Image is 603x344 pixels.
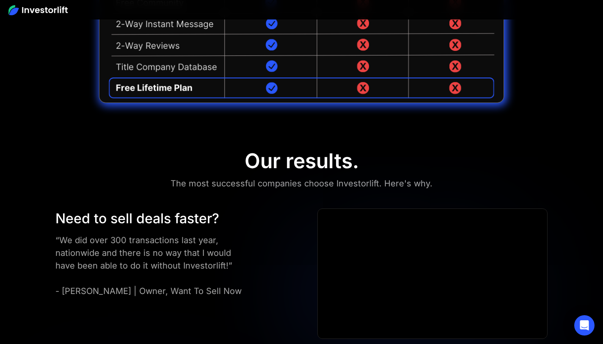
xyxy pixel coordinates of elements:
div: Need to sell deals faster? [55,208,249,229]
div: The most successful companies choose Investorlift. Here's why. [171,177,432,190]
div: Our results. [245,149,359,173]
div: “We did over 300 transactions last year, nationwide and there is no way that I would have been ab... [55,234,249,297]
div: Open Intercom Messenger [574,315,595,336]
iframe: NICK PERRY [318,209,547,338]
